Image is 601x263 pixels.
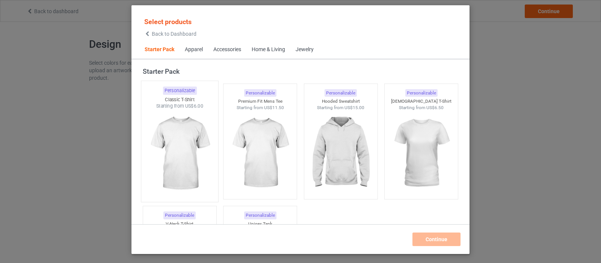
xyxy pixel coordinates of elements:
[223,98,297,105] div: Premium Fit Mens Tee
[144,18,192,26] span: Select products
[244,89,276,97] div: Personalizable
[141,96,218,103] div: Classic T-Shirt
[185,46,203,53] div: Apparel
[152,31,196,37] span: Back to Dashboard
[304,105,378,111] div: Starting from
[304,98,378,105] div: Hooded Sweatshirt
[344,105,364,110] span: US$15.00
[163,87,196,95] div: Personalizable
[163,211,196,219] div: Personalizable
[296,46,314,53] div: Jewelry
[307,111,374,195] img: regular.jpg
[388,111,455,195] img: regular.jpg
[385,98,458,105] div: [DEMOGRAPHIC_DATA] T-Shirt
[143,67,462,76] div: Starter Pack
[141,103,218,109] div: Starting from
[223,221,297,227] div: Unisex Tank
[143,221,216,227] div: V-Neck T-Shirt
[227,111,294,195] img: regular.jpg
[385,105,458,111] div: Starting from
[405,89,438,97] div: Personalizable
[185,103,203,109] span: US$6.00
[139,41,180,59] span: Starter Pack
[264,105,284,110] span: US$11.50
[426,105,444,110] span: US$6.50
[213,46,241,53] div: Accessories
[252,46,285,53] div: Home & Living
[144,109,215,198] img: regular.jpg
[244,211,276,219] div: Personalizable
[223,105,297,111] div: Starting from
[325,89,357,97] div: Personalizable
